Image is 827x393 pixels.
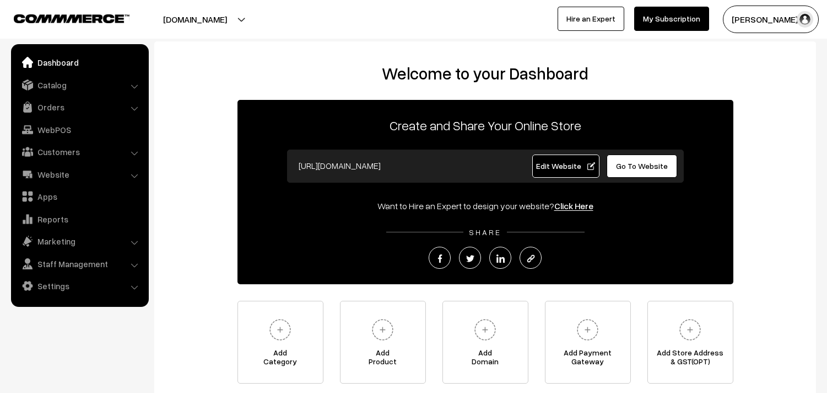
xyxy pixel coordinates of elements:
a: Click Here [554,200,593,211]
a: AddCategory [237,301,323,384]
a: AddDomain [442,301,528,384]
img: plus.svg [367,315,398,345]
span: Go To Website [616,161,668,171]
a: Customers [14,142,145,162]
a: Add PaymentGateway [545,301,631,384]
div: Want to Hire an Expert to design your website? [237,199,733,213]
a: Website [14,164,145,184]
img: plus.svg [265,315,295,345]
span: Add Payment Gateway [545,348,630,370]
span: Add Product [340,348,425,370]
a: Dashboard [14,52,145,72]
span: Add Domain [443,348,528,370]
img: plus.svg [675,315,705,345]
a: Apps [14,187,145,206]
a: Staff Management [14,254,145,274]
span: Edit Website [536,161,595,171]
h2: Welcome to your Dashboard [165,63,805,83]
button: [DOMAIN_NAME] [125,6,266,33]
a: Orders [14,97,145,117]
img: user [797,11,813,28]
p: Create and Share Your Online Store [237,115,733,135]
span: Add Category [238,348,323,370]
a: Edit Website [532,155,599,178]
a: Catalog [14,75,145,95]
a: Reports [14,209,145,229]
img: plus.svg [470,315,500,345]
button: [PERSON_NAME] s… [723,6,819,33]
span: Add Store Address & GST(OPT) [648,348,733,370]
a: Settings [14,276,145,296]
a: Go To Website [607,155,678,178]
a: AddProduct [340,301,426,384]
a: My Subscription [634,7,709,31]
a: Add Store Address& GST(OPT) [647,301,733,384]
a: WebPOS [14,120,145,140]
span: SHARE [463,227,507,237]
img: plus.svg [572,315,603,345]
a: Marketing [14,231,145,251]
a: COMMMERCE [14,11,110,24]
img: COMMMERCE [14,14,129,23]
a: Hire an Expert [558,7,624,31]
